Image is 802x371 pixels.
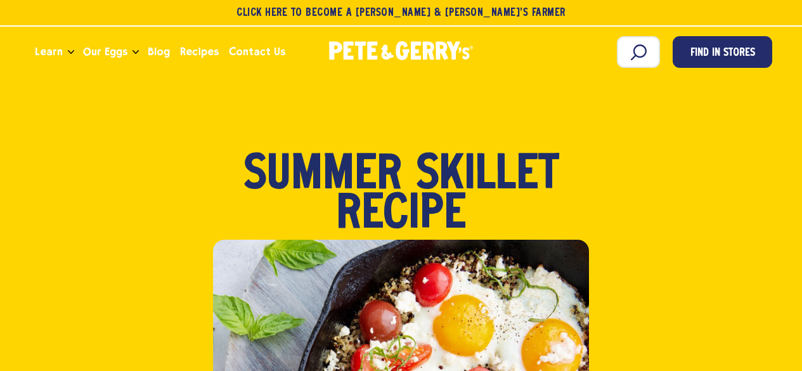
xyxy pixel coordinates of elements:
[336,195,466,235] span: Recipe
[673,36,772,68] a: Find in Stores
[416,156,559,195] span: Skillet
[68,50,74,55] button: Open the dropdown menu for Learn
[133,50,139,55] button: Open the dropdown menu for Our Eggs
[143,35,175,69] a: Blog
[180,44,219,60] span: Recipes
[148,44,170,60] span: Blog
[35,44,63,60] span: Learn
[78,35,133,69] a: Our Eggs
[175,35,224,69] a: Recipes
[83,44,127,60] span: Our Eggs
[243,156,402,195] span: Summer
[229,44,285,60] span: Contact Us
[617,36,660,68] input: Search
[224,35,290,69] a: Contact Us
[690,45,755,62] span: Find in Stores
[30,35,68,69] a: Learn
